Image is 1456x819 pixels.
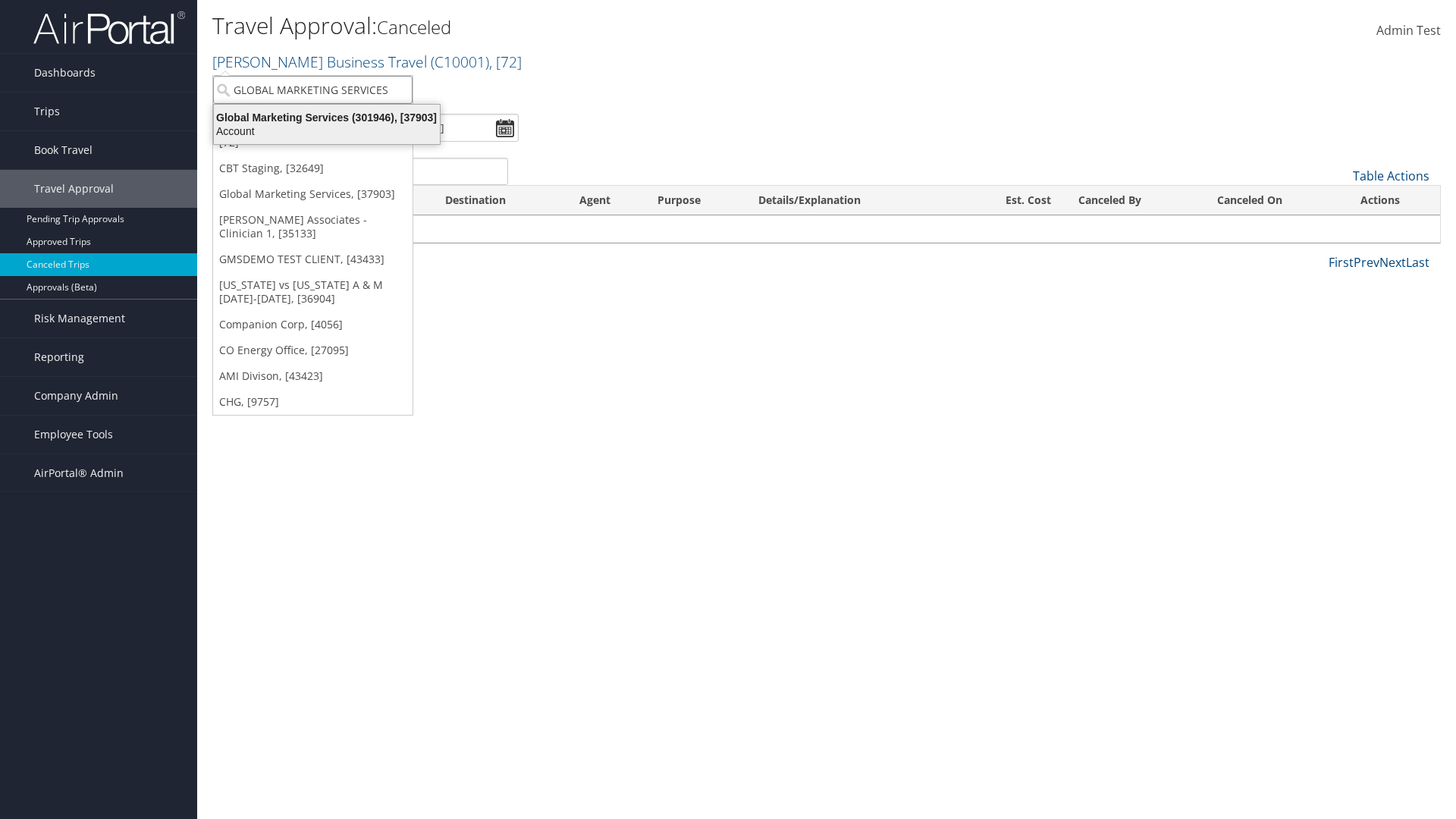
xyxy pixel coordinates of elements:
[213,363,413,389] a: AMI Divison, [43423]
[489,52,522,72] span: , [ 72 ]
[1347,186,1440,215] th: Actions
[213,207,413,246] a: [PERSON_NAME] Associates - Clinician 1, [35133]
[213,272,413,312] a: [US_STATE] vs [US_STATE] A & M [DATE]-[DATE], [36904]
[1406,254,1429,271] a: Last
[34,454,124,492] span: AirPortal® Admin
[34,131,93,169] span: Book Travel
[213,181,413,207] a: Global Marketing Services, [37903]
[1353,168,1429,184] a: Table Actions
[212,80,1031,99] p: Filter:
[1203,186,1346,215] th: Canceled On: activate to sort column ascending
[745,186,959,215] th: Details/Explanation
[212,10,1031,42] h1: Travel Approval:
[1065,186,1203,215] th: Canceled By: activate to sort column ascending
[213,155,413,181] a: CBT Staging, [32649]
[213,246,413,272] a: GMSDEMO TEST CLIENT, [43433]
[377,14,451,39] small: Canceled
[1329,254,1354,271] a: First
[205,124,449,138] div: Account
[34,416,113,453] span: Employee Tools
[33,10,185,45] img: airportal-logo.png
[34,170,114,208] span: Travel Approval
[644,186,745,215] th: Purpose
[213,312,413,337] a: Companion Corp, [4056]
[212,52,522,72] a: [PERSON_NAME] Business Travel
[213,389,413,415] a: CHG, [9757]
[431,186,566,215] th: Destination: activate to sort column ascending
[431,52,489,72] span: ( C10001 )
[1376,22,1441,39] span: Admin Test
[34,54,96,92] span: Dashboards
[1379,254,1406,271] a: Next
[1376,8,1441,55] a: Admin Test
[566,186,644,215] th: Agent
[1354,254,1379,271] a: Prev
[34,300,125,337] span: Risk Management
[34,338,84,376] span: Reporting
[34,377,118,415] span: Company Admin
[960,186,1065,215] th: Est. Cost: activate to sort column ascending
[213,76,413,104] input: Search Accounts
[205,111,449,124] div: Global Marketing Services (301946), [37903]
[34,93,60,130] span: Trips
[213,215,1440,243] td: No data available in table
[213,337,413,363] a: CO Energy Office, [27095]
